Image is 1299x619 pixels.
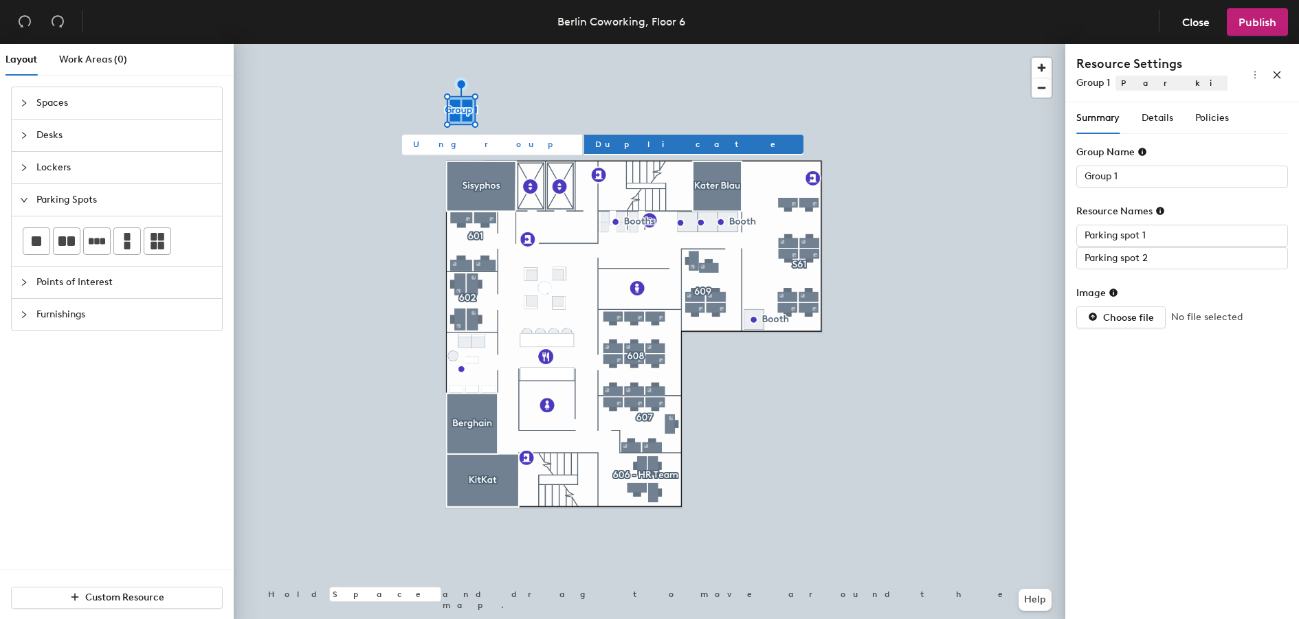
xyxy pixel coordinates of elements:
[20,311,28,319] span: collapsed
[20,164,28,172] span: collapsed
[11,8,38,36] button: Undo (⌘ + Z)
[36,299,214,330] span: Furnishings
[1076,225,1288,247] input: Unknown Parking Spots
[44,8,71,36] button: Redo (⌘ + ⇧ + Z)
[1076,247,1288,269] input: Unknown Parking Spots
[5,54,37,65] span: Layout
[584,135,803,154] button: Duplicate
[36,267,214,298] span: Points of Interest
[1076,287,1118,299] div: Image
[1019,589,1052,611] button: Help
[1076,112,1120,124] span: Summary
[20,131,28,139] span: collapsed
[20,278,28,286] span: collapsed
[1195,112,1229,124] span: Policies
[1182,16,1210,29] span: Close
[1076,306,1166,328] button: Choose file
[1076,146,1147,158] div: Group Name
[1076,77,1110,89] span: Group 1
[36,120,214,151] span: Desks
[1171,310,1243,325] span: No file selected
[36,87,214,119] span: Spaces
[595,138,792,150] span: Duplicate
[1239,16,1276,29] span: Publish
[557,13,685,30] div: Berlin Coworking, Floor 6
[36,152,214,183] span: Lockers
[20,196,28,204] span: expanded
[413,138,571,150] span: Ungroup
[1272,70,1282,80] span: close
[1076,55,1228,73] h4: Resource Settings
[402,135,582,154] button: Ungroup
[85,592,164,603] span: Custom Resource
[1227,8,1288,36] button: Publish
[1076,166,1288,188] input: Unknown Parking Spots
[11,587,223,609] button: Custom Resource
[59,54,127,65] span: Work Areas (0)
[1103,312,1154,324] span: Choose file
[1170,8,1221,36] button: Close
[36,184,214,216] span: Parking Spots
[1142,112,1173,124] span: Details
[18,14,32,28] span: undo
[1076,205,1165,217] div: Resource Names
[20,99,28,107] span: collapsed
[1250,70,1260,80] span: more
